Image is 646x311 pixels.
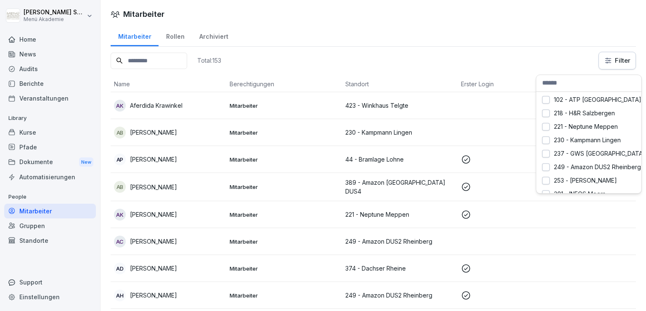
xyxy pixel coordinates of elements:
p: 230 - Kampmann Lingen [554,136,621,144]
p: 253 - [PERSON_NAME] [554,177,617,184]
p: 249 - Amazon DUS2 Rheinberg [554,163,641,171]
p: 221 - Neptune Meppen [554,123,618,130]
p: 218 - H&R Salzbergen [554,109,615,117]
p: 237 - GWS [GEOGRAPHIC_DATA] [554,150,645,157]
p: 102 - ATP [GEOGRAPHIC_DATA] [554,96,641,104]
p: 301 - INEOS Moers [554,190,606,198]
